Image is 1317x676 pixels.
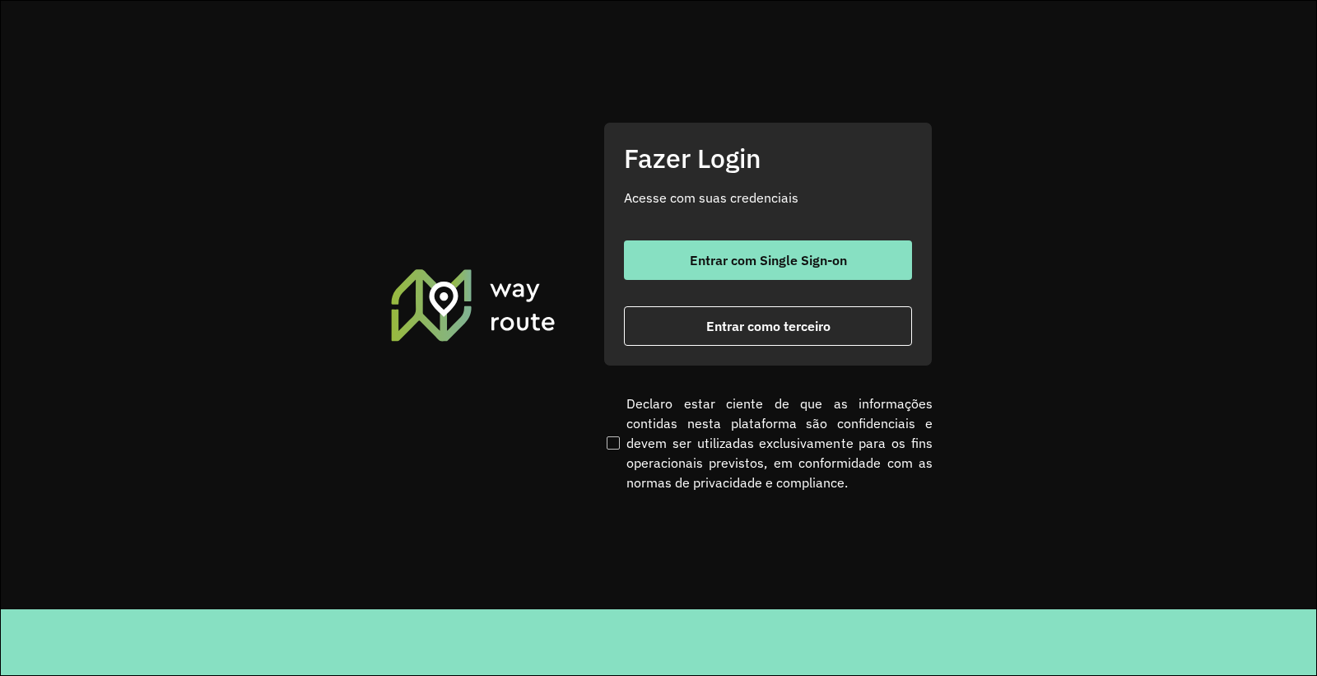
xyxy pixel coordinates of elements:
img: Roteirizador AmbevTech [389,267,558,343]
p: Acesse com suas credenciais [624,188,912,207]
button: button [624,306,912,346]
span: Entrar com Single Sign-on [690,254,847,267]
h2: Fazer Login [624,142,912,174]
button: button [624,240,912,280]
span: Entrar como terceiro [706,319,831,333]
label: Declaro estar ciente de que as informações contidas nesta plataforma são confidenciais e devem se... [603,394,933,492]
